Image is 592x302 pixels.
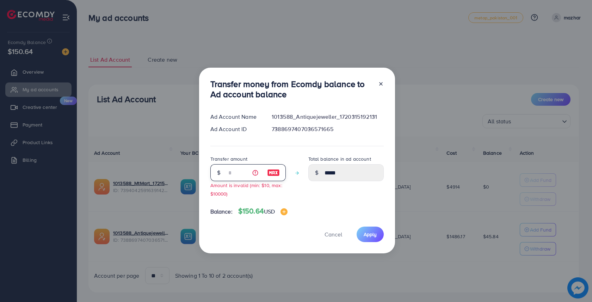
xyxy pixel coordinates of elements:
span: USD [264,208,275,215]
label: Total balance in ad account [308,155,371,162]
label: Transfer amount [210,155,247,162]
img: image [280,208,288,215]
div: 7388697407036571665 [266,125,389,133]
span: Cancel [325,230,342,238]
div: Ad Account ID [205,125,266,133]
h3: Transfer money from Ecomdy balance to Ad account balance [210,79,372,99]
span: Apply [364,231,377,238]
small: Amount is invalid (min: $10, max: $10000) [210,182,282,197]
div: 1013588_Antiquejeweller_1720315192131 [266,113,389,121]
span: Balance: [210,208,233,216]
img: image [267,168,280,177]
button: Apply [357,227,384,242]
h4: $150.64 [238,207,288,216]
button: Cancel [316,227,351,242]
div: Ad Account Name [205,113,266,121]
